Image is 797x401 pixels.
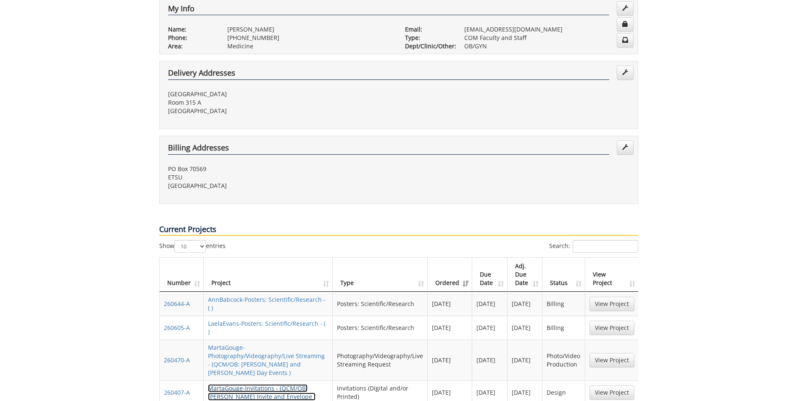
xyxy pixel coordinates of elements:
[472,316,508,340] td: [DATE]
[542,340,585,380] td: Photo/Video Production
[542,258,585,292] th: Status: activate to sort column ascending
[464,42,629,50] p: OB/GYN
[508,340,543,380] td: [DATE]
[589,297,634,311] a: View Project
[508,316,543,340] td: [DATE]
[617,33,634,47] a: Change Communication Preferences
[168,98,392,107] p: Room 315 A
[168,5,609,16] h4: My Info
[227,34,392,42] p: [PHONE_NUMBER]
[585,258,639,292] th: View Project: activate to sort column ascending
[208,343,325,377] a: MartaGouge-Photography/Videography/Live Streaming - (QCM/OB: [PERSON_NAME] and [PERSON_NAME] Day ...
[589,353,634,367] a: View Project
[208,295,326,312] a: AnnBabcock-Posters: Scientific/Research - ( )
[428,340,472,380] td: [DATE]
[617,66,634,80] a: Edit Addresses
[472,340,508,380] td: [DATE]
[168,25,215,34] p: Name:
[464,34,629,42] p: COM Faculty and Staff
[168,182,392,190] p: [GEOGRAPHIC_DATA]
[508,258,543,292] th: Adj. Due Date: activate to sort column ascending
[208,319,326,336] a: LaelaEvans-Posters: Scientific/Research - ( )
[164,356,190,364] a: 260470-A
[405,34,452,42] p: Type:
[168,173,392,182] p: ETSU
[428,258,472,292] th: Ordered: activate to sort column ascending
[168,42,215,50] p: Area:
[549,240,638,253] label: Search:
[573,240,638,253] input: Search:
[164,324,190,332] a: 260605-A
[333,316,428,340] td: Posters: Scientific/Research
[405,25,452,34] p: Email:
[464,25,629,34] p: [EMAIL_ADDRESS][DOMAIN_NAME]
[164,300,190,308] a: 260644-A
[174,240,206,253] select: Showentries
[168,90,392,98] p: [GEOGRAPHIC_DATA]
[168,165,392,173] p: PO Box 70569
[168,144,609,155] h4: Billing Addresses
[472,258,508,292] th: Due Date: activate to sort column ascending
[333,340,428,380] td: Photography/Videography/Live Streaming Request
[405,42,452,50] p: Dept/Clinic/Other:
[542,316,585,340] td: Billing
[617,1,634,16] a: Edit Info
[542,292,585,316] td: Billing
[227,42,392,50] p: Medicine
[617,140,634,155] a: Edit Addresses
[159,224,638,236] p: Current Projects
[164,388,190,396] a: 260407-A
[168,34,215,42] p: Phone:
[617,17,634,32] a: Change Password
[208,384,316,401] a: MartaGouge-Invitations - (QCM/OB: [PERSON_NAME] Invite and Envelope )
[204,258,333,292] th: Project: activate to sort column ascending
[168,69,609,80] h4: Delivery Addresses
[589,321,634,335] a: View Project
[160,258,204,292] th: Number: activate to sort column ascending
[428,292,472,316] td: [DATE]
[168,107,392,115] p: [GEOGRAPHIC_DATA]
[333,292,428,316] td: Posters: Scientific/Research
[333,258,428,292] th: Type: activate to sort column ascending
[428,316,472,340] td: [DATE]
[227,25,392,34] p: [PERSON_NAME]
[508,292,543,316] td: [DATE]
[472,292,508,316] td: [DATE]
[159,240,226,253] label: Show entries
[589,385,634,400] a: View Project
